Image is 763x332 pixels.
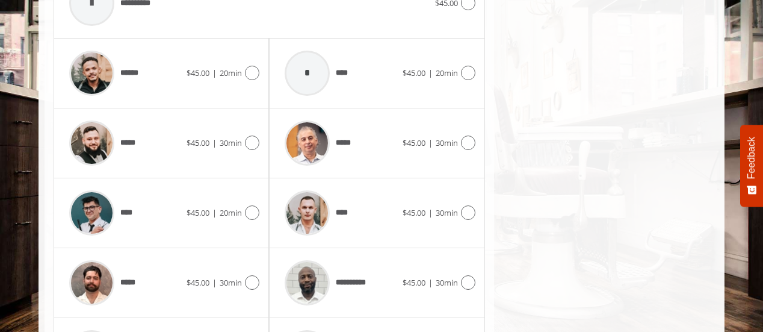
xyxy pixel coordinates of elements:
span: | [428,67,433,78]
button: Feedback - Show survey [740,125,763,207]
span: 30min [436,277,458,288]
span: $45.00 [403,137,425,148]
span: | [212,277,217,288]
span: | [212,207,217,218]
span: 20min [436,67,458,78]
span: 30min [220,277,242,288]
span: $45.00 [403,277,425,288]
span: | [428,277,433,288]
span: | [212,137,217,148]
span: $45.00 [403,207,425,218]
span: 30min [220,137,242,148]
span: 30min [436,207,458,218]
span: $45.00 [403,67,425,78]
span: $45.00 [187,67,209,78]
span: 20min [220,207,242,218]
span: Feedback [746,137,757,179]
span: | [428,137,433,148]
span: | [212,67,217,78]
span: $45.00 [187,207,209,218]
span: 30min [436,137,458,148]
span: 20min [220,67,242,78]
span: $45.00 [187,137,209,148]
span: | [428,207,433,218]
span: $45.00 [187,277,209,288]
